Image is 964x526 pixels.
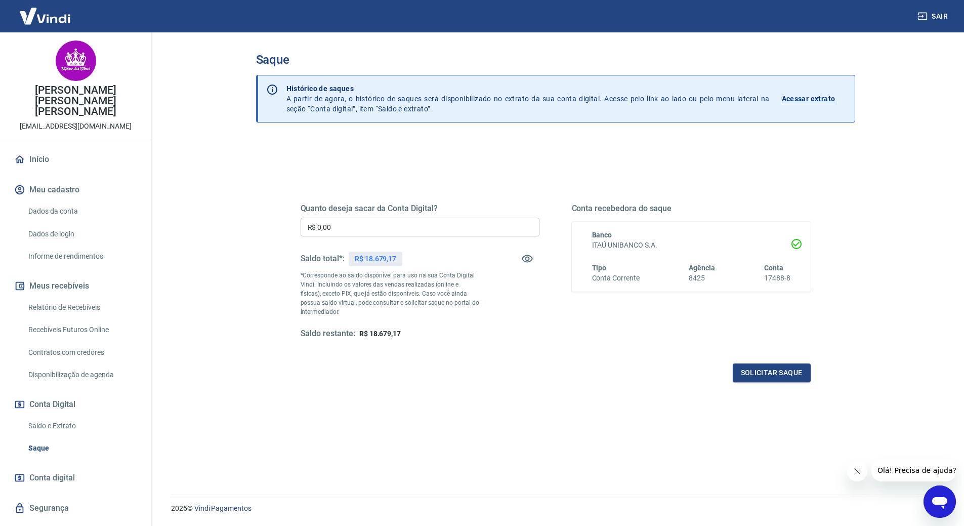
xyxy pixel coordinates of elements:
a: Disponibilização de agenda [24,365,139,385]
a: Relatório de Recebíveis [24,297,139,318]
img: 95118690-84e9-4bdb-bf9b-e0e9147ef3aa.jpeg [56,41,96,81]
h3: Saque [256,53,855,67]
a: Saldo e Extrato [24,416,139,436]
h6: 17488-8 [764,273,790,284]
span: Conta [764,264,783,272]
h6: ITAÚ UNIBANCO S.A. [592,240,790,251]
p: R$ 18.679,17 [355,254,396,264]
h5: Saldo restante: [301,329,355,339]
button: Solicitar saque [733,363,811,382]
h5: Quanto deseja sacar da Conta Digital? [301,204,539,214]
a: Dados da conta [24,201,139,222]
a: Segurança [12,497,139,519]
iframe: Fechar mensagem [847,461,867,481]
iframe: Botão para abrir a janela de mensagens [924,485,956,518]
h6: 8425 [689,273,715,284]
span: Conta digital [29,471,75,485]
p: [PERSON_NAME] [PERSON_NAME] [PERSON_NAME] [8,85,143,117]
button: Meus recebíveis [12,275,139,297]
a: Recebíveis Futuros Online [24,319,139,340]
img: Vindi [12,1,78,31]
a: Vindi Pagamentos [194,504,252,512]
a: Informe de rendimentos [24,246,139,267]
p: 2025 © [171,503,940,514]
a: Conta digital [12,467,139,489]
p: *Corresponde ao saldo disponível para uso na sua Conta Digital Vindi. Incluindo os valores das ve... [301,271,480,316]
h5: Saldo total*: [301,254,345,264]
a: Início [12,148,139,171]
a: Acessar extrato [782,84,847,114]
span: Olá! Precisa de ajuda? [6,7,85,15]
h6: Conta Corrente [592,273,640,284]
h5: Conta recebedora do saque [572,204,811,214]
p: A partir de agora, o histórico de saques será disponibilizado no extrato da sua conta digital. Ac... [286,84,770,114]
span: R$ 18.679,17 [359,330,401,338]
p: Histórico de saques [286,84,770,94]
a: Saque [24,438,139,459]
p: [EMAIL_ADDRESS][DOMAIN_NAME] [20,121,132,132]
span: Tipo [592,264,607,272]
span: Agência [689,264,715,272]
p: Acessar extrato [782,94,835,104]
button: Sair [915,7,952,26]
a: Dados de login [24,224,139,245]
button: Meu cadastro [12,179,139,201]
span: Banco [592,231,612,239]
button: Conta Digital [12,393,139,416]
a: Contratos com credores [24,342,139,363]
iframe: Mensagem da empresa [871,459,956,481]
